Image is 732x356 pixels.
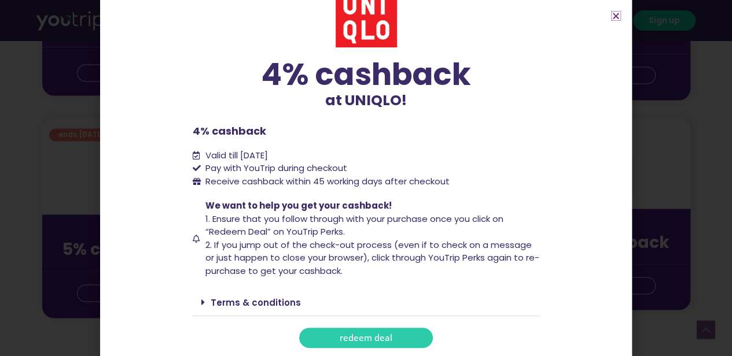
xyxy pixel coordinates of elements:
a: Close [612,12,620,20]
span: Receive cashback within 45 working days after checkout [205,175,450,187]
span: We want to help you get your cashback! [205,199,392,212]
div: Terms & conditions [193,289,540,316]
div: at UNIQLO! [193,59,540,112]
a: redeem deal [299,328,433,348]
span: 2. If you jump out of the check-out process (even if to check on a message or just happen to clos... [205,239,539,277]
span: Pay with YouTrip during checkout [203,162,347,175]
span: 1. Ensure that you follow through with your purchase once you click on “Redeem Deal” on YouTrip P... [205,213,503,238]
a: Terms & conditions [211,296,301,309]
p: 4% cashback [193,123,540,139]
span: redeem deal [340,333,392,342]
span: Valid till [DATE] [205,149,268,161]
div: 4% cashback [193,59,540,90]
